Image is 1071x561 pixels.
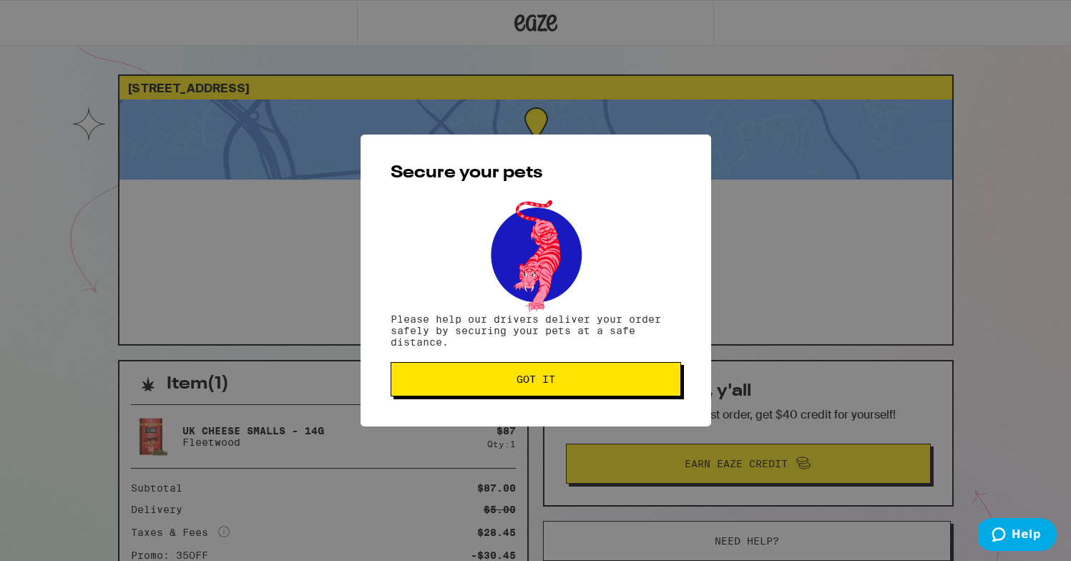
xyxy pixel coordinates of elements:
[517,374,555,384] span: Got it
[391,362,681,396] button: Got it
[391,165,681,182] h2: Secure your pets
[477,196,595,313] img: pets
[391,313,681,348] p: Please help our drivers deliver your order safely by securing your pets at a safe distance.
[979,518,1057,554] iframe: Opens a widget where you can find more information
